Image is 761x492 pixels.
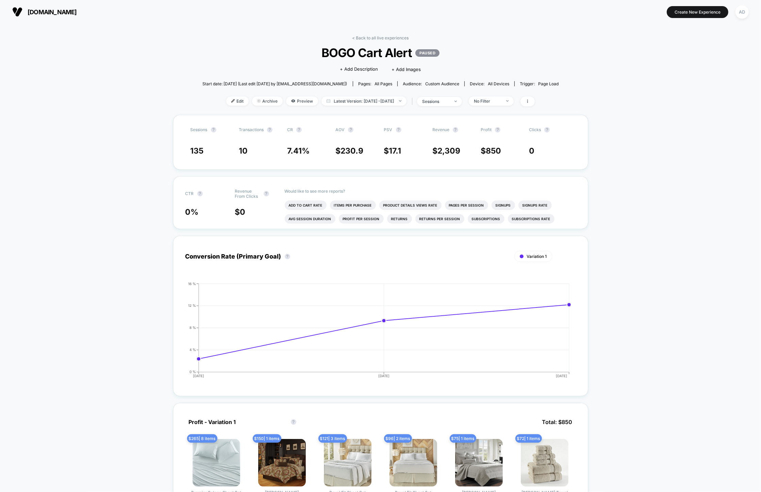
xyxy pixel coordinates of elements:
[432,127,449,132] span: Revenue
[28,8,77,16] span: [DOMAIN_NAME]
[239,127,264,132] span: Transactions
[327,99,330,103] img: calendar
[464,81,514,86] span: Device:
[231,99,235,103] img: edit
[267,127,272,133] button: ?
[518,200,552,210] li: Signups Rate
[389,146,401,156] span: 17.1
[399,100,401,102] img: end
[330,200,376,210] li: Items Per Purchase
[539,415,576,429] span: Total: $ 850
[667,6,728,18] button: Create New Experience
[358,81,392,86] div: Pages:
[410,96,417,106] span: |
[432,146,460,156] span: $
[492,200,515,210] li: Signups
[220,46,541,60] span: BOGO Cart Alert
[285,254,290,259] button: ?
[453,127,458,133] button: ?
[339,214,384,224] li: Profit Per Session
[12,7,22,17] img: Visually logo
[318,434,347,443] span: $ 121 | 3 items
[468,214,504,224] li: Subscriptions
[508,214,555,224] li: Subscriptions Rate
[733,5,751,19] button: AD
[189,348,196,352] tspan: 4 %
[515,434,542,443] span: $ 72 | 1 items
[445,200,488,210] li: Pages Per Session
[379,200,442,210] li: Product Details Views Rate
[474,99,501,104] div: No Filter
[235,189,260,199] span: Revenue From Clicks
[235,207,246,217] span: $
[340,66,378,73] span: + Add Description
[239,146,248,156] span: 10
[375,81,392,86] span: all pages
[450,434,476,443] span: $ 75 | 1 items
[422,99,449,104] div: sessions
[538,81,559,86] span: Page Load
[286,96,318,106] span: Preview
[506,100,509,102] img: end
[252,96,283,106] span: Archive
[529,127,541,132] span: Clicks
[202,81,347,86] span: Start date: [DATE] (Last edit [DATE] by [EMAIL_ADDRESS][DOMAIN_NAME])
[188,303,196,307] tspan: 12 %
[226,96,249,106] span: Edit
[529,146,534,156] span: 0
[384,146,401,156] span: $
[384,434,412,443] span: $ 96 | 2 items
[455,439,503,487] img: Lyndon Coverlet
[335,127,345,132] span: AOV
[437,146,460,156] span: 2,309
[556,374,567,378] tspan: [DATE]
[258,439,306,487] img: Sayre Comforter Set
[197,191,203,196] button: ?
[486,146,501,156] span: 850
[185,207,199,217] span: 0 %
[521,439,568,487] img: Belmore Towel
[285,189,576,194] p: Would like to see more reports?
[264,191,269,196] button: ?
[257,99,261,103] img: end
[352,35,409,40] a: < Back to all live experiences
[185,191,194,196] span: CTR
[378,374,390,378] tspan: [DATE]
[387,214,412,224] li: Returns
[403,81,459,86] div: Audience:
[481,146,501,156] span: $
[735,5,749,19] div: AD
[285,214,335,224] li: Avg Session Duration
[187,434,217,443] span: $ 265 | 8 items
[287,146,310,156] span: 7.41 %
[191,127,208,132] span: Sessions
[189,326,196,330] tspan: 8 %
[341,146,363,156] span: 230.9
[481,127,492,132] span: Profit
[211,127,216,133] button: ?
[392,67,421,72] span: + Add Images
[425,81,459,86] span: Custom Audience
[191,146,204,156] span: 135
[495,127,500,133] button: ?
[240,207,246,217] span: 0
[189,370,196,374] tspan: 0 %
[193,439,240,487] img: Premier Sateen Sheet Set
[544,127,550,133] button: ?
[179,282,569,384] div: CONVERSION_RATE
[396,127,401,133] button: ?
[348,127,353,133] button: ?
[193,374,204,378] tspan: [DATE]
[285,200,327,210] li: Add To Cart Rate
[287,127,293,132] span: CR
[415,214,464,224] li: Returns Per Session
[384,127,393,132] span: PSV
[454,101,457,102] img: end
[324,439,371,487] img: Royal Fit Sheet Set
[188,282,196,286] tspan: 16 %
[296,127,302,133] button: ?
[415,49,440,57] p: PAUSED
[390,439,437,487] img: Royal Fit Sheet Set
[335,146,363,156] span: $
[488,81,509,86] span: all devices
